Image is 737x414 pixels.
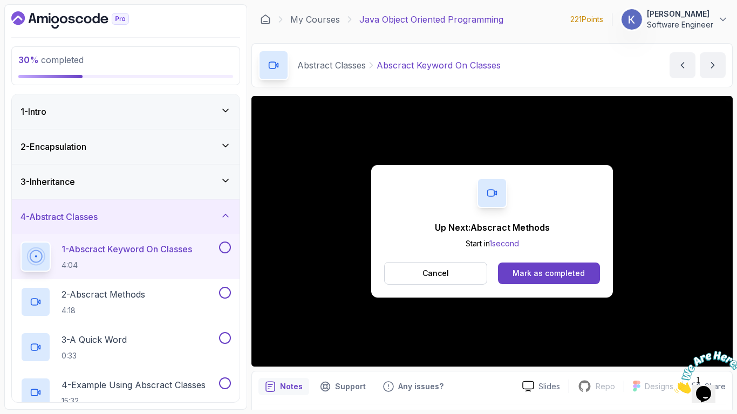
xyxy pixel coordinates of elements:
p: 221 Points [570,14,603,25]
button: user profile image[PERSON_NAME]Software Engineer [621,9,728,30]
button: 1-Intro [12,94,240,129]
p: Cancel [422,268,449,279]
button: Feedback button [377,378,450,395]
p: [PERSON_NAME] [647,9,713,19]
button: 4-Abstract Classes [12,199,240,234]
button: Mark as completed [498,263,600,284]
p: Any issues? [398,381,443,392]
p: Designs [645,381,673,392]
button: notes button [258,378,309,395]
img: user profile image [622,9,642,30]
p: 2 - Abscract Methods [62,288,145,301]
iframe: 1 - Abscract Keyword on Classes [251,96,733,367]
p: Support [335,381,366,392]
a: Dashboard [260,14,271,25]
h3: 4 - Abstract Classes [21,210,98,223]
a: Dashboard [11,11,154,29]
iframe: chat widget [670,347,737,398]
button: 4-Example Using Abscract Classes15:32 [21,377,231,408]
span: 30 % [18,54,39,65]
button: 1-Abscract Keyword On Classes4:04 [21,241,231,272]
p: Software Engineer [647,19,713,30]
p: Slides [538,381,560,392]
span: completed [18,54,84,65]
div: Mark as completed [513,268,585,279]
p: 15:32 [62,396,206,406]
p: 4 - Example Using Abscract Classes [62,378,206,391]
p: Up Next: Abscract Methods [435,221,550,234]
p: 3 - A Quick Word [62,333,127,346]
a: My Courses [290,13,340,26]
button: 2-Encapsulation [12,129,240,164]
button: 2-Abscract Methods4:18 [21,287,231,317]
button: Support button [313,378,372,395]
p: 4:18 [62,305,145,316]
button: Cancel [384,262,487,285]
span: 1 second [489,239,519,248]
p: Java Object Oriented Programming [359,13,503,26]
p: Start in [435,238,550,249]
p: 1 - Abscract Keyword On Classes [62,243,192,256]
p: Repo [596,381,615,392]
span: 1 [4,4,9,13]
p: Notes [280,381,303,392]
a: Slides [514,381,569,392]
img: Chat attention grabber [4,4,71,47]
p: 4:04 [62,260,192,271]
h3: 2 - Encapsulation [21,140,86,153]
button: next content [700,52,726,78]
button: 3-Inheritance [12,164,240,199]
h3: 1 - Intro [21,105,46,118]
p: Abscract Keyword On Classes [377,59,501,72]
button: 3-A Quick Word0:33 [21,332,231,362]
h3: 3 - Inheritance [21,175,75,188]
button: previous content [670,52,695,78]
p: Abstract Classes [297,59,366,72]
p: 0:33 [62,350,127,361]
